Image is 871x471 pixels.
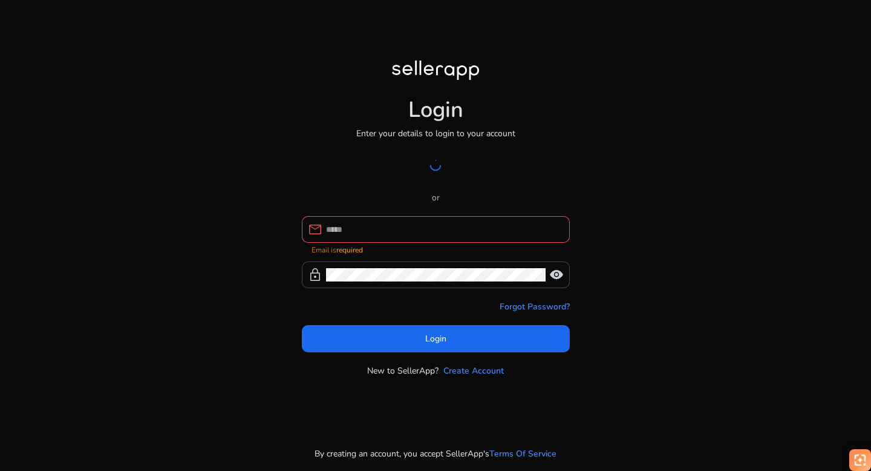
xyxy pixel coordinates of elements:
a: Forgot Password? [500,300,570,313]
strong: required [336,245,363,255]
button: Login [302,325,570,352]
p: New to SellerApp? [367,364,439,377]
span: Login [425,332,446,345]
a: Terms Of Service [489,447,556,460]
a: Create Account [443,364,504,377]
span: lock [308,268,322,282]
span: visibility [549,268,564,282]
mat-error: Email is [312,243,560,255]
p: or [302,191,570,204]
span: mail [308,222,322,237]
h1: Login [408,97,463,123]
p: Enter your details to login to your account [356,127,515,140]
